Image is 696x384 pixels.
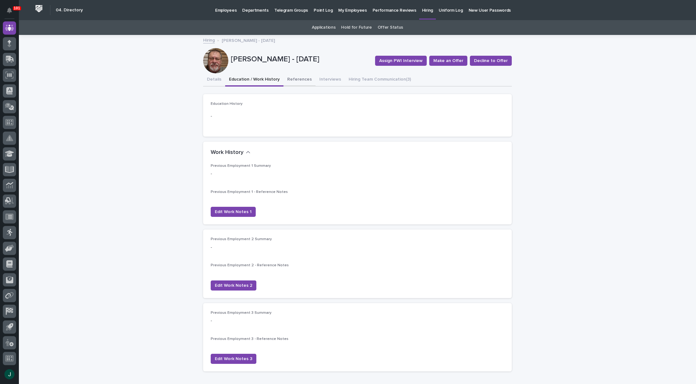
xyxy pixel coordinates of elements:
button: Work History [211,149,250,156]
p: [PERSON_NAME] - [DATE] [222,37,275,43]
span: Previous Employment 1 - Reference Notes [211,190,288,194]
button: Hiring Team Communication (3) [345,73,415,87]
span: Edit Work Notes 3 [215,356,252,362]
span: Previous Employment 2 - Reference Notes [211,263,289,267]
span: Decline to Offer [474,58,508,64]
a: Hold for Future [341,20,372,35]
span: Previous Employment 2 Summary [211,237,272,241]
p: 101 [14,6,20,10]
button: Decline to Offer [470,56,512,66]
p: [PERSON_NAME] - [DATE] [231,55,370,64]
div: Notifications101 [8,8,16,18]
img: Workspace Logo [33,3,45,14]
span: Edit Work Notes 1 [215,209,252,215]
button: References [283,73,316,87]
a: Applications [312,20,335,35]
p: - [211,171,504,177]
p: - [211,318,504,324]
h2: Work History [211,149,243,156]
span: Previous Employment 1 Summary [211,164,271,168]
p: - [211,113,304,120]
a: Offer Status [378,20,403,35]
button: Edit Work Notes 3 [211,354,256,364]
button: Edit Work Notes 2 [211,280,256,291]
span: Previous Employment 3 Summary [211,311,271,315]
button: Make an Offer [429,56,467,66]
span: Education History [211,102,242,106]
span: Assign PWI Interview [379,58,423,64]
p: - [211,244,504,251]
button: Interviews [316,73,345,87]
button: Assign PWI Interview [375,56,427,66]
a: Hiring [203,36,215,43]
button: Details [203,73,225,87]
span: Previous Employment 3 - Reference Notes [211,337,288,341]
span: Edit Work Notes 2 [215,282,252,289]
span: Make an Offer [433,58,463,64]
button: Edit Work Notes 1 [211,207,256,217]
h2: 04. Directory [56,8,83,13]
button: Education / Work History [225,73,283,87]
button: users-avatar [3,368,16,381]
button: Notifications [3,4,16,17]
